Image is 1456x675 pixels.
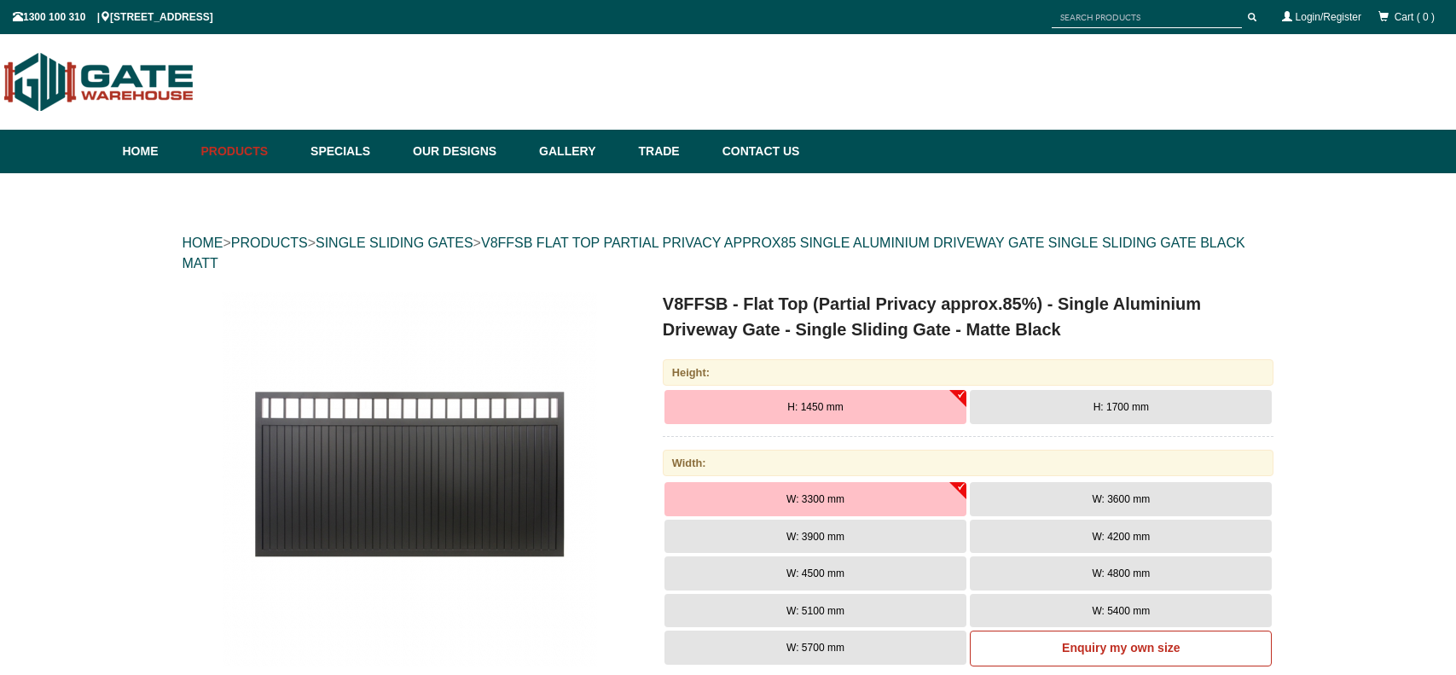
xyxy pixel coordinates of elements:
[531,130,629,173] a: Gallery
[13,11,213,23] span: 1300 100 310 | [STREET_ADDRESS]
[663,291,1274,342] h1: V8FFSB - Flat Top (Partial Privacy approx.85%) - Single Aluminium Driveway Gate - Single Sliding ...
[1093,401,1149,413] span: H: 1700 mm
[629,130,713,173] a: Trade
[1052,7,1242,28] input: SEARCH PRODUCTS
[786,567,844,579] span: W: 4500 mm
[1062,641,1180,655] b: Enquiry my own size
[1296,11,1361,23] a: Login/Register
[786,531,844,543] span: W: 3900 mm
[222,291,597,666] img: V8FFSB - Flat Top (Partial Privacy approx.85%) - Single Aluminium Driveway Gate - Single Sliding ...
[664,631,966,665] button: W: 5700 mm
[1092,493,1150,505] span: W: 3600 mm
[663,450,1274,476] div: Width:
[404,130,531,173] a: Our Designs
[1092,567,1150,579] span: W: 4800 mm
[970,482,1272,516] button: W: 3600 mm
[970,631,1272,666] a: Enquiry my own size
[786,493,844,505] span: W: 3300 mm
[664,482,966,516] button: W: 3300 mm
[970,556,1272,591] button: W: 4800 mm
[786,642,844,654] span: W: 5700 mm
[1092,605,1150,617] span: W: 5400 mm
[664,520,966,554] button: W: 3900 mm
[183,216,1274,291] div: > > >
[1092,531,1150,543] span: W: 4200 mm
[663,359,1274,386] div: Height:
[970,520,1272,554] button: W: 4200 mm
[664,594,966,628] button: W: 5100 mm
[664,556,966,591] button: W: 4500 mm
[193,130,303,173] a: Products
[183,236,1245,271] a: V8FFSB FLAT TOP PARTIAL PRIVACY APPROX85 SINGLE ALUMINIUM DRIVEWAY GATE SINGLE SLIDING GATE BLACK...
[316,236,473,250] a: SINGLE SLIDING GATES
[183,236,223,250] a: HOME
[302,130,404,173] a: Specials
[787,401,843,413] span: H: 1450 mm
[1395,11,1435,23] span: Cart ( 0 )
[970,390,1272,424] button: H: 1700 mm
[184,291,635,666] a: V8FFSB - Flat Top (Partial Privacy approx.85%) - Single Aluminium Driveway Gate - Single Sliding ...
[123,130,193,173] a: Home
[664,390,966,424] button: H: 1450 mm
[970,594,1272,628] button: W: 5400 mm
[786,605,844,617] span: W: 5100 mm
[231,236,308,250] a: PRODUCTS
[714,130,800,173] a: Contact Us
